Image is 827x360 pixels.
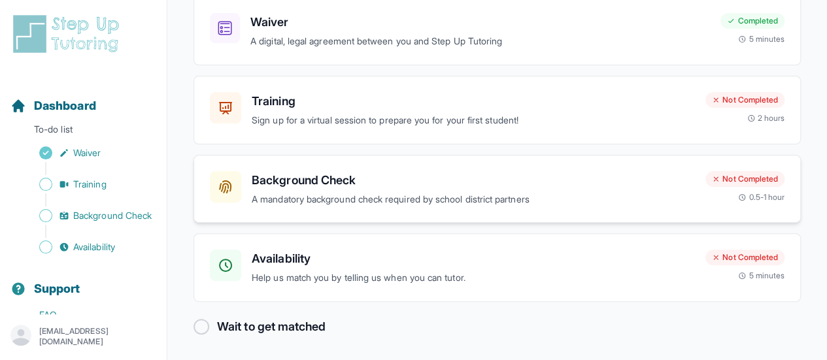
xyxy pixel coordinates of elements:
[720,13,785,29] div: Completed
[39,326,156,347] p: [EMAIL_ADDRESS][DOMAIN_NAME]
[705,92,785,108] div: Not Completed
[10,144,167,162] a: Waiver
[10,206,167,225] a: Background Check
[705,171,785,187] div: Not Completed
[73,178,107,191] span: Training
[252,192,695,207] p: A mandatory background check required by school district partners
[252,250,695,268] h3: Availability
[194,76,801,144] a: TrainingSign up for a virtual session to prepare you for your first student!Not Completed2 hours
[738,192,785,203] div: 0.5-1 hour
[5,76,161,120] button: Dashboard
[10,175,167,193] a: Training
[73,209,152,222] span: Background Check
[747,113,785,123] div: 2 hours
[252,270,695,286] p: Help us match you by telling us when you can tutor.
[705,250,785,265] div: Not Completed
[217,318,326,336] h2: Wait to get matched
[10,13,127,55] img: logo
[10,238,167,256] a: Availability
[250,13,710,31] h3: Waiver
[250,34,710,49] p: A digital, legal agreement between you and Step Up Tutoring
[5,259,161,303] button: Support
[73,240,115,254] span: Availability
[10,306,167,324] a: FAQ
[194,155,801,223] a: Background CheckA mandatory background check required by school district partnersNot Completed0.5...
[194,233,801,302] a: AvailabilityHelp us match you by telling us when you can tutor.Not Completed5 minutes
[5,123,161,141] p: To-do list
[34,280,80,298] span: Support
[738,270,785,281] div: 5 minutes
[252,113,695,128] p: Sign up for a virtual session to prepare you for your first student!
[73,146,101,159] span: Waiver
[10,325,156,348] button: [EMAIL_ADDRESS][DOMAIN_NAME]
[252,171,695,189] h3: Background Check
[34,97,96,115] span: Dashboard
[252,92,695,110] h3: Training
[10,97,96,115] a: Dashboard
[738,34,785,44] div: 5 minutes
